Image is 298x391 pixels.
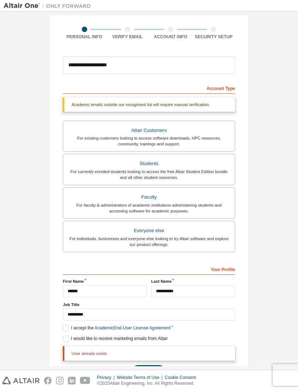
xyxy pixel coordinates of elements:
div: Privacy [97,375,117,380]
div: Everyone else [68,226,230,236]
button: Next [132,365,165,376]
div: User already exists [63,346,235,361]
label: Last Name [151,278,235,284]
img: Altair One [4,2,94,9]
div: Cookie Consent [165,375,200,380]
img: youtube.svg [80,377,90,384]
div: For currently enrolled students looking to access the free Altair Student Edition bundle and all ... [68,169,230,180]
label: First Name [63,278,147,284]
img: altair_logo.svg [2,377,40,384]
div: For individuals, businesses and everyone else looking to try Altair software and explore our prod... [68,236,230,247]
div: For existing customers looking to access software downloads, HPC resources, community, trainings ... [68,135,230,147]
div: Security Setup [192,34,235,40]
img: facebook.svg [44,377,52,384]
div: Academic emails outside our recognised list will require manual verification. [63,97,235,112]
a: Academic End-User License Agreement [94,325,170,331]
img: instagram.svg [56,377,64,384]
div: Account Type [63,82,235,94]
div: Website Terms of Use [117,375,165,380]
div: Verify Email [106,34,149,40]
label: Job Title [63,302,235,308]
p: © 2025 Altair Engineering, Inc. All Rights Reserved. [97,380,200,387]
div: For faculty & administrators of academic institutions administering students and accessing softwa... [68,202,230,214]
div: Faculty [68,192,230,202]
img: linkedin.svg [68,377,76,384]
div: Altair Customers [68,125,230,136]
label: I would like to receive marketing emails from Altair [63,336,168,342]
div: Students [68,159,230,169]
div: Your Profile [63,263,235,275]
label: I accept the [63,325,170,331]
div: Personal Info [63,34,106,40]
div: Account Info [149,34,192,40]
